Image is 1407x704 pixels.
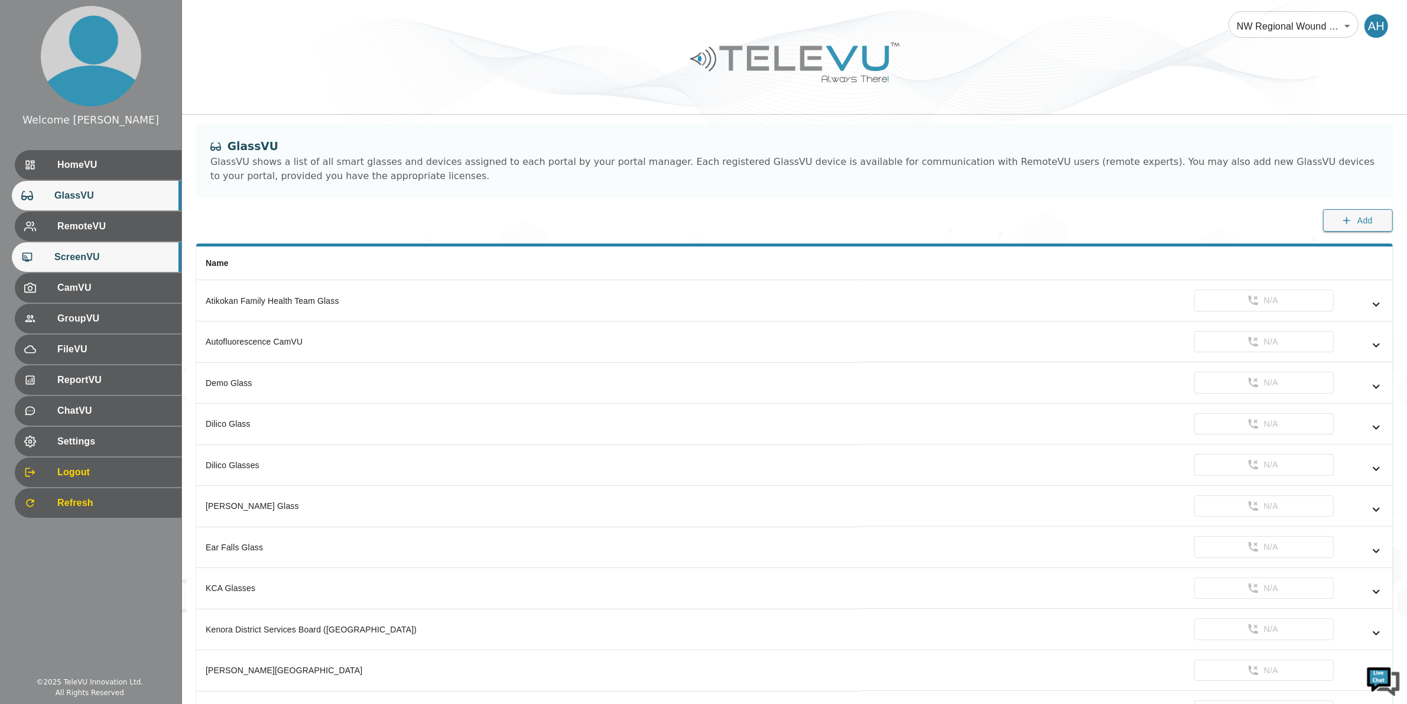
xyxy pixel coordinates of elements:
div: Welcome [PERSON_NAME] [22,112,159,128]
div: AH [1364,14,1388,38]
div: KCA Glasses [206,582,849,594]
div: Autofluorescence CamVU [206,336,849,348]
button: Add [1323,209,1393,232]
div: Kenora District Services Board ([GEOGRAPHIC_DATA]) [206,624,849,635]
div: Atikokan Family Health Team Glass [206,295,849,307]
img: d_736959983_company_1615157101543_736959983 [20,55,50,85]
span: Add [1357,213,1373,228]
div: CamVU [15,273,181,303]
div: Ear Falls Glass [206,541,849,553]
span: ScreenVU [54,250,172,264]
span: ReportVU [57,373,172,387]
div: All Rights Reserved [56,687,124,698]
div: Dilico Glass [206,418,849,430]
span: Name [206,258,229,268]
img: profile.png [41,6,141,106]
div: © 2025 TeleVU Innovation Ltd. [36,677,143,687]
div: Demo Glass [206,377,849,389]
div: Chat with us now [61,62,199,77]
span: GroupVU [57,312,172,326]
div: ChatVU [15,396,181,426]
span: CamVU [57,281,172,295]
div: NW Regional Wound Care [1229,9,1359,43]
div: GlassVU shows a list of all smart glasses and devices assigned to each portal by your portal mana... [210,155,1379,183]
div: Logout [15,458,181,487]
div: GlassVU [210,138,1379,155]
textarea: Type your message and hit 'Enter' [6,323,225,364]
div: RemoteVU [15,212,181,241]
div: [PERSON_NAME] Glass [206,500,849,512]
div: GlassVU [12,181,181,210]
div: Settings [15,427,181,456]
img: Logo [688,38,901,87]
span: Settings [57,434,172,449]
div: Dilico Glasses [206,459,849,471]
div: [PERSON_NAME][GEOGRAPHIC_DATA] [206,664,849,676]
div: ReportVU [15,365,181,395]
img: Chat Widget [1366,663,1401,698]
div: HomeVU [15,150,181,180]
div: FileVU [15,335,181,364]
span: GlassVU [54,189,172,203]
div: Refresh [15,488,181,518]
span: Refresh [57,496,172,510]
span: HomeVU [57,158,172,172]
div: GroupVU [15,304,181,333]
span: FileVU [57,342,172,356]
span: ChatVU [57,404,172,418]
div: Minimize live chat window [194,6,222,34]
span: We're online! [69,149,163,268]
span: Logout [57,465,172,479]
div: ScreenVU [12,242,181,272]
span: RemoteVU [57,219,172,233]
